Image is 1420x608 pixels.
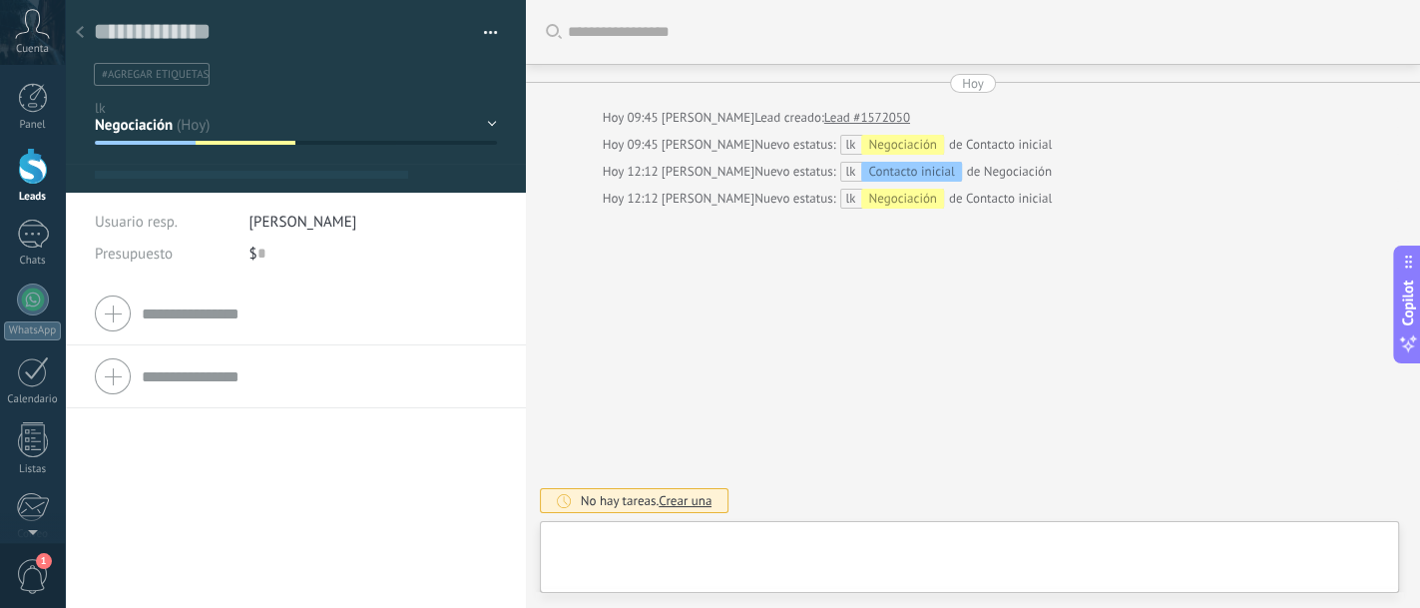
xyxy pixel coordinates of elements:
a: Lead #1572050 [824,108,910,128]
div: de Contacto inicial [754,135,1052,155]
span: 1 [36,553,52,569]
span: Nuevo estatus: [754,189,835,209]
span: Presupuesto [95,245,173,264]
span: [PERSON_NAME] [249,213,357,232]
span: Cuenta [16,43,49,56]
div: de Negociación [754,162,1052,182]
div: Presupuesto [95,238,235,270]
div: Usuario resp. [95,206,235,238]
span: matias [662,136,754,153]
div: WhatsApp [4,321,61,340]
div: Hoy 09:45 [603,108,662,128]
div: Calendario [4,393,62,406]
div: Leads [4,191,62,204]
div: Negociación [861,189,943,209]
span: Usuario resp. [95,213,178,232]
span: matias [662,190,754,207]
span: Crear una [659,492,711,509]
div: Hoy 09:45 [603,135,662,155]
div: de Contacto inicial [754,189,1052,209]
div: Chats [4,255,62,268]
div: Panel [4,119,62,132]
span: Nuevo estatus: [754,135,835,155]
div: Hoy [962,74,984,93]
span: matias [662,109,754,126]
span: Nuevo estatus: [754,162,835,182]
div: No hay tareas. [581,492,712,509]
div: Listas [4,463,62,476]
div: Hoy 12:12 [603,189,662,209]
div: Negociación [861,135,943,155]
div: Contacto inicial [861,162,961,182]
span: Copilot [1398,280,1418,325]
span: matias [662,163,754,180]
div: Hoy 12:12 [603,162,662,182]
span: #agregar etiquetas [102,68,209,82]
div: Lead creado: [754,108,824,128]
div: $ [249,238,497,270]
